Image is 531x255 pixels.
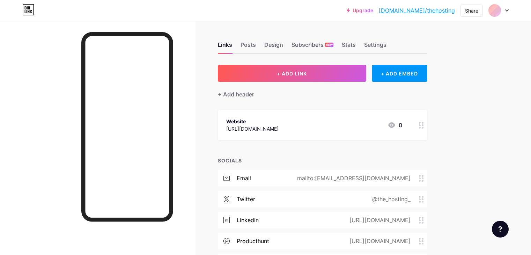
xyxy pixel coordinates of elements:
[218,157,427,164] div: SOCIALS
[465,7,478,14] div: Share
[347,8,373,13] a: Upgrade
[364,41,386,53] div: Settings
[218,65,366,82] button: + ADD LINK
[218,90,254,99] div: + Add header
[277,71,307,76] span: + ADD LINK
[226,125,279,132] div: [URL][DOMAIN_NAME]
[237,174,251,182] div: email
[379,6,455,15] a: [DOMAIN_NAME]/thehosting
[237,237,269,245] div: producthunt
[237,195,255,203] div: twitter
[326,43,333,47] span: NEW
[237,216,259,224] div: linkedin
[226,118,279,125] div: Website
[241,41,256,53] div: Posts
[388,121,402,129] div: 0
[342,41,356,53] div: Stats
[218,41,232,53] div: Links
[361,195,419,203] div: @the_hosting_
[292,41,333,53] div: Subscribers
[338,216,419,224] div: [URL][DOMAIN_NAME]
[286,174,419,182] div: mailto:[EMAIL_ADDRESS][DOMAIN_NAME]
[264,41,283,53] div: Design
[338,237,419,245] div: [URL][DOMAIN_NAME]
[372,65,427,82] div: + ADD EMBED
